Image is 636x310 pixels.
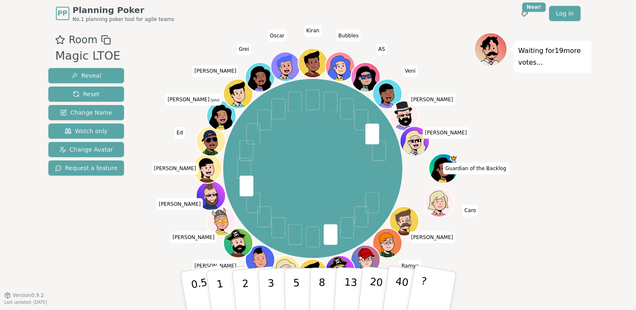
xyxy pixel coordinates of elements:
span: Click to change your name [409,94,455,105]
button: New! [517,6,532,21]
span: Click to change your name [170,231,216,243]
div: New! [522,3,546,12]
button: Click to change your avatar [208,102,235,130]
span: Click to change your name [192,65,238,77]
span: Click to change your name [462,205,478,216]
span: Watch only [65,127,108,135]
span: Click to change your name [152,163,198,174]
span: Click to change your name [157,198,203,210]
span: Click to change your name [409,231,455,243]
span: Reveal [71,71,101,80]
a: PPPlanning PokerNo.1 planning poker tool for agile teams [56,4,174,23]
span: (you) [209,98,219,102]
span: Click to change your name [304,25,321,37]
span: Click to change your name [376,43,387,55]
span: Request a feature [55,164,118,172]
p: Waiting for 19 more votes... [518,45,587,68]
div: Magic LTOE [55,47,120,65]
button: Request a feature [48,160,124,176]
span: PP [58,8,67,18]
span: Reset [73,90,99,98]
span: Click to change your name [336,29,361,41]
span: Click to change your name [268,29,287,41]
span: Click to change your name [443,163,508,174]
span: Click to change your name [399,260,421,272]
button: Change Avatar [48,142,124,157]
span: Click to change your name [237,43,251,55]
span: No.1 planning poker tool for agile teams [73,16,174,23]
span: Click to change your name [423,127,469,139]
span: Version 0.9.2 [13,292,44,299]
button: Change Name [48,105,124,120]
span: Planning Poker [73,4,174,16]
span: Guardian of the Backlog is the host [450,155,457,162]
button: Reset [48,87,124,102]
button: Add as favourite [55,32,65,47]
a: Log in [549,6,580,21]
span: Click to change your name [166,94,222,105]
button: Version0.9.2 [4,292,44,299]
span: Change Avatar [59,145,113,154]
span: Change Name [60,108,112,117]
span: Last updated: [DATE] [4,300,47,305]
button: Watch only [48,123,124,139]
span: Click to change your name [174,127,185,139]
span: Click to change your name [403,65,418,77]
span: Room [69,32,97,47]
button: Reveal [48,68,124,83]
span: Click to change your name [192,260,238,272]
